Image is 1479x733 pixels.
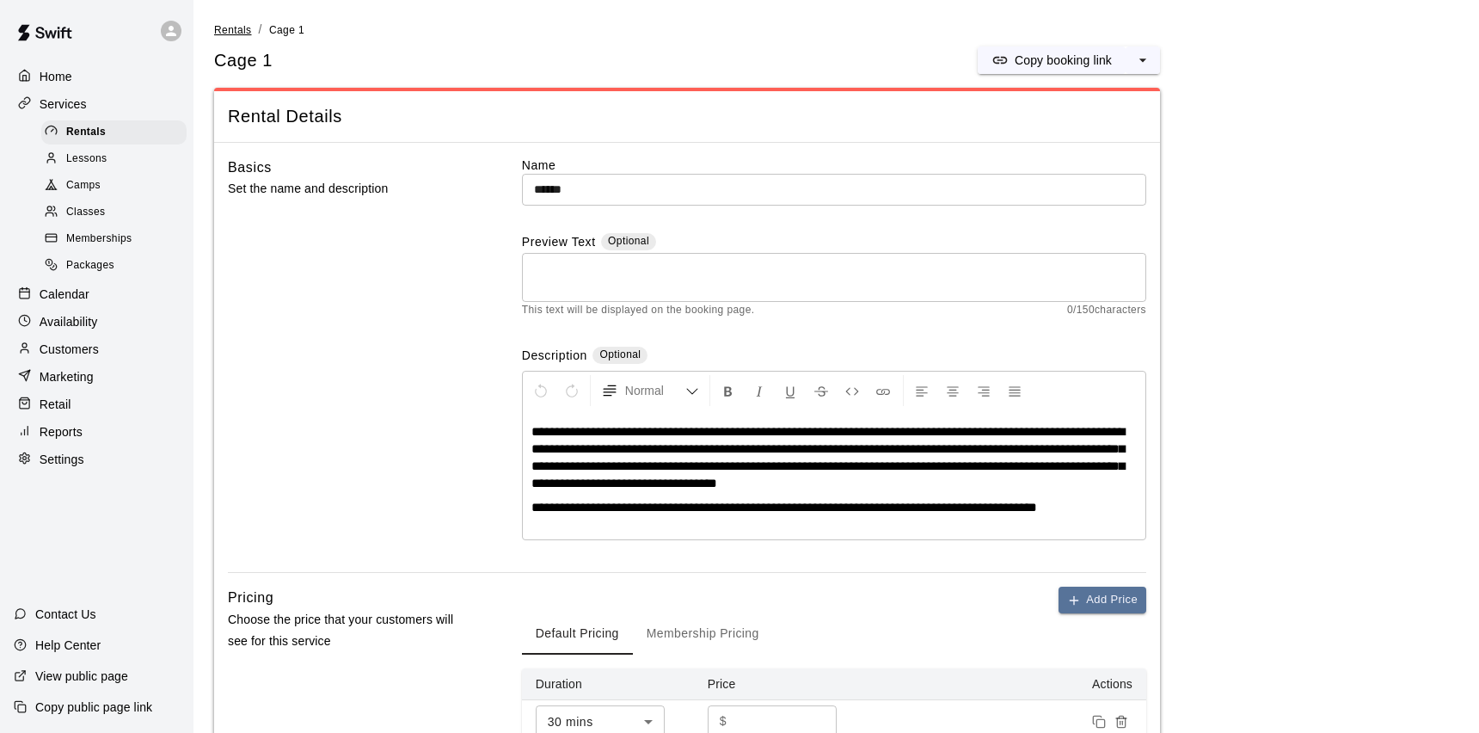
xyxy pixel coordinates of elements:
[720,712,727,730] p: $
[745,375,774,406] button: Format Italics
[66,151,107,168] span: Lessons
[594,375,706,406] button: Formatting Options
[40,341,99,358] p: Customers
[40,286,89,303] p: Calendar
[41,253,193,280] a: Packages
[41,226,193,253] a: Memberships
[40,68,72,85] p: Home
[40,423,83,440] p: Reports
[35,699,152,716] p: Copy public page link
[41,173,193,200] a: Camps
[866,668,1146,700] th: Actions
[14,419,180,445] a: Reports
[1059,587,1146,613] button: Add Price
[214,49,273,72] h5: Cage 1
[938,375,967,406] button: Center Align
[557,375,586,406] button: Redo
[41,174,187,198] div: Camps
[41,145,193,172] a: Lessons
[259,21,262,39] li: /
[522,347,587,366] label: Description
[522,668,694,700] th: Duration
[41,147,187,171] div: Lessons
[969,375,998,406] button: Right Align
[35,668,128,685] p: View public page
[907,375,936,406] button: Left Align
[228,157,272,179] h6: Basics
[14,281,180,307] a: Calendar
[214,24,252,36] span: Rentals
[14,64,180,89] a: Home
[14,309,180,335] a: Availability
[66,204,105,221] span: Classes
[228,587,273,609] h6: Pricing
[1088,711,1110,733] button: Duplicate price
[14,447,180,472] a: Settings
[633,613,773,655] button: Membership Pricing
[522,233,596,253] label: Preview Text
[838,375,867,406] button: Insert Code
[522,613,633,655] button: Default Pricing
[625,382,685,399] span: Normal
[66,231,132,248] span: Memberships
[14,391,180,417] a: Retail
[978,46,1126,74] button: Copy booking link
[694,668,866,700] th: Price
[1110,711,1132,733] button: Remove price
[40,368,94,385] p: Marketing
[40,451,84,468] p: Settings
[269,24,304,36] span: Cage 1
[214,21,1458,40] nav: breadcrumb
[66,257,114,274] span: Packages
[35,606,96,623] p: Contact Us
[228,609,467,652] p: Choose the price that your customers will see for this service
[66,124,106,141] span: Rentals
[41,200,187,225] div: Classes
[14,364,180,390] a: Marketing
[14,91,180,117] a: Services
[608,235,649,247] span: Optional
[1000,375,1029,406] button: Justify Align
[40,313,98,330] p: Availability
[228,178,467,200] p: Set the name and description
[40,396,71,413] p: Retail
[776,375,805,406] button: Format Underline
[214,22,252,36] a: Rentals
[522,302,755,319] span: This text will be displayed on the booking page.
[41,119,193,145] a: Rentals
[868,375,898,406] button: Insert Link
[228,105,1146,128] span: Rental Details
[41,200,193,226] a: Classes
[41,120,187,145] div: Rentals
[599,348,641,360] span: Optional
[40,95,87,113] p: Services
[41,227,187,251] div: Memberships
[714,375,743,406] button: Format Bold
[66,177,101,194] span: Camps
[1067,302,1146,319] span: 0 / 150 characters
[807,375,836,406] button: Format Strikethrough
[41,254,187,278] div: Packages
[1015,52,1112,69] p: Copy booking link
[978,46,1160,74] div: split button
[35,637,101,654] p: Help Center
[1126,46,1160,74] button: select merge strategy
[526,375,555,406] button: Undo
[522,157,1146,174] label: Name
[14,336,180,362] a: Customers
